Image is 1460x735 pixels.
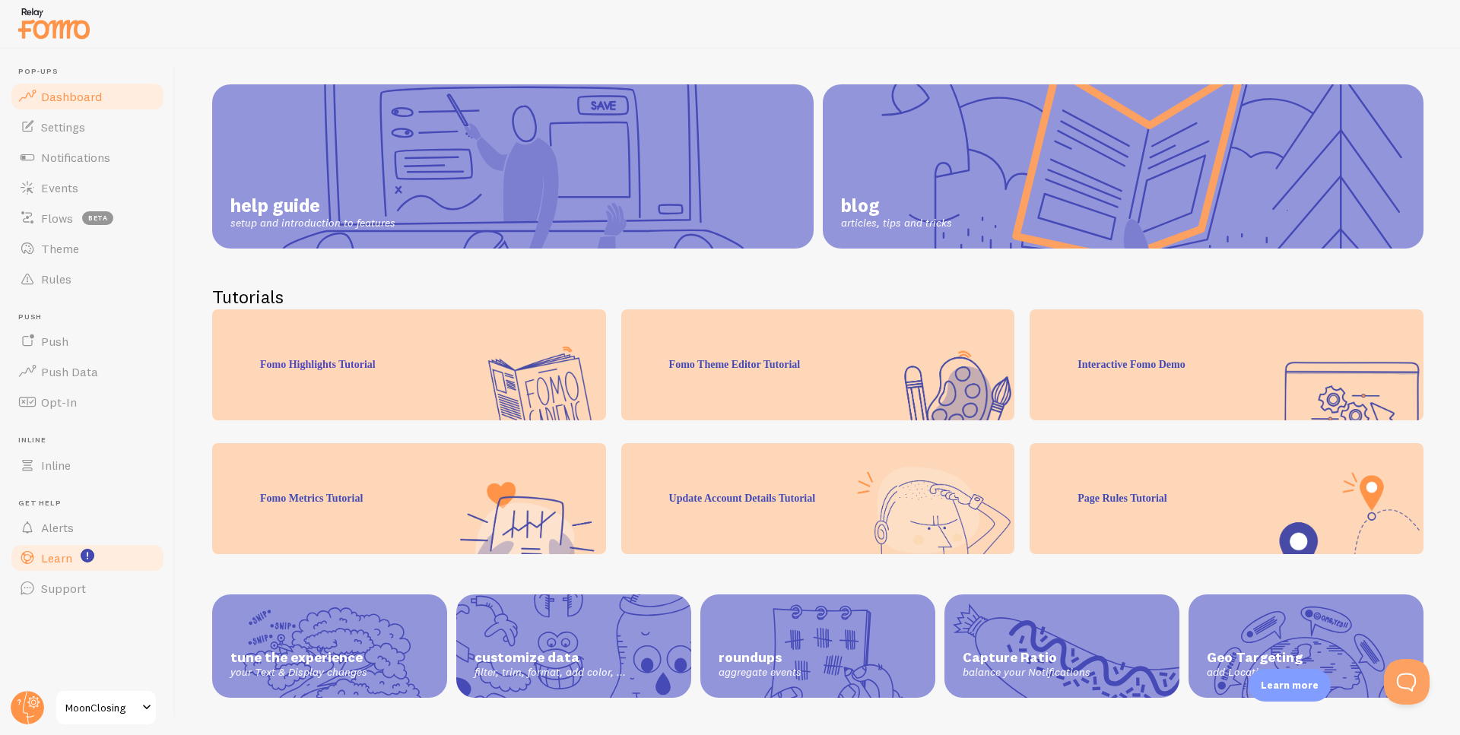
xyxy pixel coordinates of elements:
[41,394,77,410] span: Opt-In
[9,326,166,356] a: Push
[9,512,166,543] a: Alerts
[16,4,92,43] img: fomo-relay-logo-orange.svg
[41,364,98,379] span: Push Data
[9,387,166,417] a: Opt-In
[212,285,1423,309] h2: Tutorials
[621,443,1015,554] div: Update Account Details Tutorial
[18,436,166,445] span: Inline
[41,334,68,349] span: Push
[230,194,395,217] span: help guide
[81,549,94,562] svg: <p>Watch New Feature Tutorials!</p>
[1030,443,1423,554] div: Page Rules Tutorial
[474,666,673,680] span: filter, trim, format, add color, ...
[41,581,86,596] span: Support
[841,194,952,217] span: blog
[230,666,429,680] span: your Text & Display changes
[41,150,110,165] span: Notifications
[212,443,606,554] div: Fomo Metrics Tutorial
[1030,309,1423,420] div: Interactive Fomo Demo
[82,211,113,225] span: beta
[1384,659,1430,705] iframe: Help Scout Beacon - Open
[823,84,1424,249] a: blog articles, tips and tricks
[18,312,166,322] span: Push
[41,550,72,566] span: Learn
[963,649,1161,667] span: Capture Ratio
[9,573,166,604] a: Support
[9,173,166,203] a: Events
[9,142,166,173] a: Notifications
[474,649,673,667] span: customize data
[841,217,952,230] span: articles, tips and tricks
[41,89,102,104] span: Dashboard
[230,217,395,230] span: setup and introduction to features
[41,180,78,195] span: Events
[1207,649,1405,667] span: Geo Targeting
[1207,666,1405,680] span: add Location to Events
[9,543,166,573] a: Learn
[9,81,166,112] a: Dashboard
[212,84,814,249] a: help guide setup and introduction to features
[41,458,71,473] span: Inline
[212,309,606,420] div: Fomo Highlights Tutorial
[18,499,166,508] span: Get Help
[65,699,138,717] span: MoonClosing
[9,450,166,480] a: Inline
[1249,669,1331,702] div: Learn more
[41,211,73,226] span: Flows
[719,666,917,680] span: aggregate events
[1261,678,1319,692] p: Learn more
[719,649,917,667] span: roundups
[9,233,166,264] a: Theme
[9,356,166,387] a: Push Data
[41,119,85,135] span: Settings
[230,649,429,667] span: tune the experience
[9,203,166,233] a: Flows beta
[9,264,166,294] a: Rules
[621,309,1015,420] div: Fomo Theme Editor Tutorial
[41,520,74,535] span: Alerts
[41,271,71,287] span: Rules
[9,112,166,142] a: Settings
[55,689,157,726] a: MoonClosing
[18,67,166,77] span: Pop-ups
[41,241,79,256] span: Theme
[963,666,1161,680] span: balance your Notifications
